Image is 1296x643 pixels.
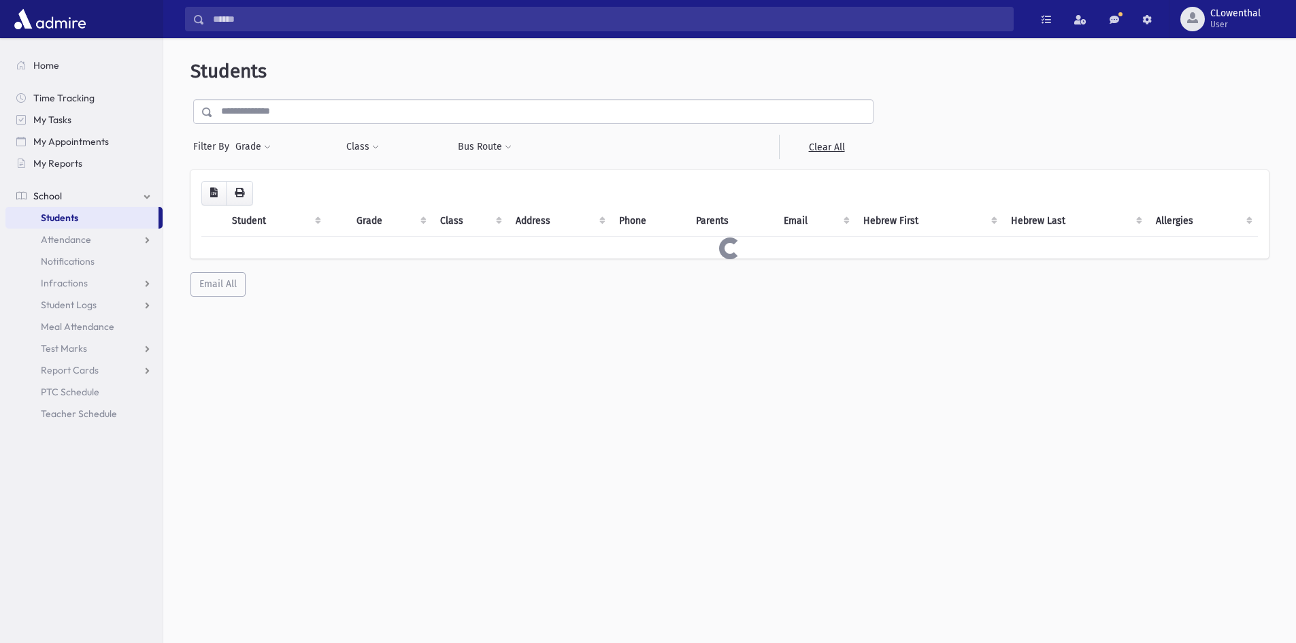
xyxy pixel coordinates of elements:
[5,316,163,337] a: Meal Attendance
[41,277,88,289] span: Infractions
[5,229,163,250] a: Attendance
[190,272,246,297] button: Email All
[5,87,163,109] a: Time Tracking
[5,272,163,294] a: Infractions
[5,381,163,403] a: PTC Schedule
[41,320,114,333] span: Meal Attendance
[5,403,163,425] a: Teacher Schedule
[11,5,89,33] img: AdmirePro
[41,299,97,311] span: Student Logs
[348,205,431,237] th: Grade
[688,205,776,237] th: Parents
[33,92,95,104] span: Time Tracking
[5,337,163,359] a: Test Marks
[5,109,163,131] a: My Tasks
[5,207,159,229] a: Students
[779,135,874,159] a: Clear All
[5,185,163,207] a: School
[5,250,163,272] a: Notifications
[5,131,163,152] a: My Appointments
[855,205,1002,237] th: Hebrew First
[33,114,71,126] span: My Tasks
[508,205,611,237] th: Address
[33,190,62,202] span: School
[190,60,267,82] span: Students
[41,212,78,224] span: Students
[457,135,512,159] button: Bus Route
[201,181,227,205] button: CSV
[41,386,99,398] span: PTC Schedule
[611,205,688,237] th: Phone
[224,205,327,237] th: Student
[5,359,163,381] a: Report Cards
[5,152,163,174] a: My Reports
[5,294,163,316] a: Student Logs
[226,181,253,205] button: Print
[33,157,82,169] span: My Reports
[1210,8,1261,19] span: CLowenthal
[1210,19,1261,30] span: User
[33,59,59,71] span: Home
[776,205,855,237] th: Email
[346,135,380,159] button: Class
[41,364,99,376] span: Report Cards
[41,408,117,420] span: Teacher Schedule
[41,342,87,355] span: Test Marks
[1148,205,1258,237] th: Allergies
[193,139,235,154] span: Filter By
[205,7,1013,31] input: Search
[1003,205,1148,237] th: Hebrew Last
[33,135,109,148] span: My Appointments
[41,233,91,246] span: Attendance
[41,255,95,267] span: Notifications
[5,54,163,76] a: Home
[235,135,271,159] button: Grade
[432,205,508,237] th: Class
